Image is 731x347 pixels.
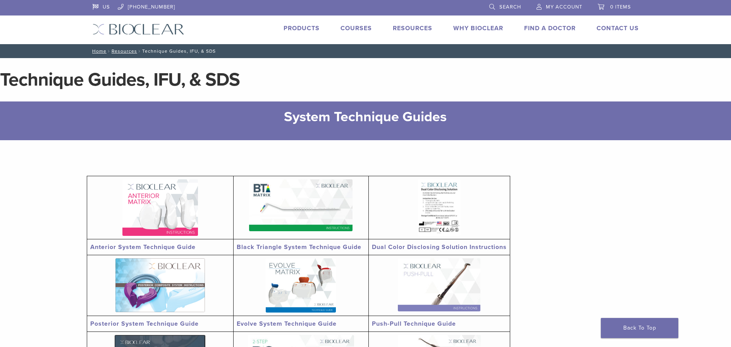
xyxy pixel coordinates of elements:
a: Find A Doctor [524,24,576,32]
a: Dual Color Disclosing Solution Instructions [372,243,507,251]
span: / [107,49,112,53]
a: Contact Us [597,24,639,32]
h2: System Technique Guides [128,108,604,126]
a: Resources [112,48,137,54]
a: Resources [393,24,432,32]
a: Why Bioclear [453,24,503,32]
span: 0 items [610,4,631,10]
span: My Account [546,4,582,10]
a: Anterior System Technique Guide [90,243,196,251]
a: Push-Pull Technique Guide [372,320,456,328]
a: Products [284,24,320,32]
a: Posterior System Technique Guide [90,320,199,328]
a: Evolve System Technique Guide [237,320,337,328]
a: Courses [341,24,372,32]
span: / [137,49,142,53]
nav: Technique Guides, IFU, & SDS [87,44,645,58]
img: Bioclear [93,24,184,35]
span: Search [499,4,521,10]
a: Home [90,48,107,54]
a: Back To Top [601,318,678,338]
a: Black Triangle System Technique Guide [237,243,361,251]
